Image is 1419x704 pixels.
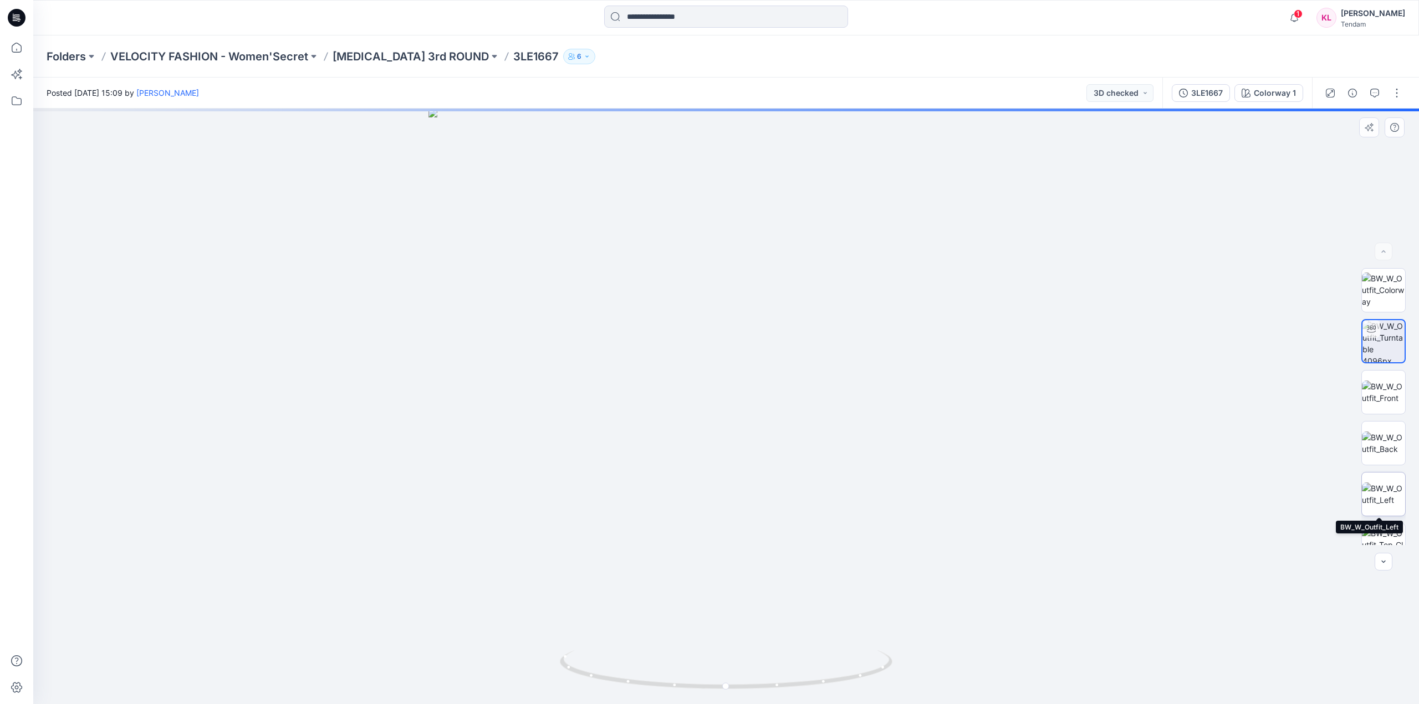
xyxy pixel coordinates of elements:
button: 3LE1667 [1172,84,1230,102]
button: Details [1344,84,1361,102]
p: 6 [577,50,581,63]
img: BW_W_Outfit_Back [1362,431,1405,455]
img: BW_W_Outfit_Top_CloseUp [1362,527,1405,562]
a: [MEDICAL_DATA] 3rd ROUND [333,49,489,64]
a: Folders [47,49,86,64]
span: 1 [1294,9,1303,18]
span: Posted [DATE] 15:09 by [47,87,199,99]
button: Colorway 1 [1234,84,1303,102]
img: BW_W_Outfit_Colorway [1362,273,1405,307]
p: 3LE1667 [513,49,559,64]
div: 3LE1667 [1191,87,1223,99]
div: [PERSON_NAME] [1341,7,1405,20]
div: Tendam [1341,20,1405,28]
img: BW_W_Outfit_Turntable 4096px [1362,320,1405,362]
div: KL [1316,8,1336,28]
a: [PERSON_NAME] [136,88,199,97]
a: VELOCITY FASHION - Women'Secret [110,49,308,64]
div: Colorway 1 [1254,87,1296,99]
button: 6 [563,49,595,64]
img: BW_W_Outfit_Left [1362,482,1405,506]
img: BW_W_Outfit_Front [1362,381,1405,404]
